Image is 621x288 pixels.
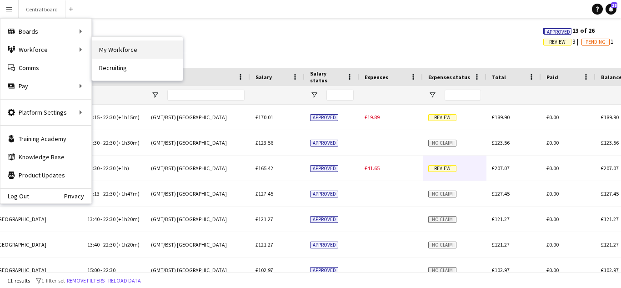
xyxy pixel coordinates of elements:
span: Approved [310,114,338,121]
span: Review [428,114,456,121]
span: £0.00 [546,241,559,248]
span: 22:30 [103,139,115,146]
span: £0.00 [546,139,559,146]
span: £207.07 [492,165,510,172]
span: - [100,241,102,248]
span: (+1h20m) [116,241,140,248]
span: 1 [581,37,614,45]
a: Product Updates [0,166,91,184]
span: £189.90 [492,114,510,121]
span: 13:40 [87,241,100,248]
span: £0.00 [546,216,559,222]
span: Salary [255,74,272,81]
span: - [100,114,102,121]
span: 22:30 [103,165,115,172]
div: Boards [0,22,91,40]
span: £165.42 [255,165,273,172]
span: 22:30 [103,114,115,121]
span: 22:30 [103,216,115,222]
button: Open Filter Menu [310,91,318,99]
span: 13:30 [87,139,100,146]
span: (+1h15m) [116,114,140,121]
a: Log Out [0,192,29,200]
span: £127.45 [255,190,273,197]
span: £41.65 [365,165,380,172]
button: Open Filter Menu [428,91,436,99]
span: Paid [546,74,558,81]
span: 28 [611,2,617,8]
input: Expenses status Filter Input [445,90,481,101]
span: Approved [547,29,570,35]
div: (GMT/BST) [GEOGRAPHIC_DATA] [145,258,250,283]
span: £170.01 [255,114,273,121]
input: Timezone Filter Input [167,90,245,101]
span: £123.56 [601,139,619,146]
div: (GMT/BST) [GEOGRAPHIC_DATA] [145,207,250,232]
a: Training Academy [0,130,91,148]
div: (GMT/BST) [GEOGRAPHIC_DATA] [145,105,250,130]
span: £19.89 [365,114,380,121]
span: - [100,216,102,222]
span: (+1h47m) [116,190,140,197]
span: Approved [310,165,338,172]
div: (GMT/BST) [GEOGRAPHIC_DATA] [145,181,250,206]
span: (+1h20m) [116,216,140,222]
span: £123.56 [492,139,510,146]
div: (GMT/BST) [GEOGRAPHIC_DATA] [145,232,250,257]
span: 1 filter set [41,277,65,284]
span: - [100,165,102,172]
div: Platform Settings [0,103,91,121]
button: Remove filters [65,276,106,286]
div: (GMT/BST) [GEOGRAPHIC_DATA] [145,130,250,155]
span: Approved [310,191,338,197]
span: Review [549,39,566,45]
span: No claim [428,216,456,223]
span: Approved [310,216,338,223]
span: - [100,139,102,146]
span: £121.27 [601,216,619,222]
span: £121.27 [255,216,273,222]
button: Central board [19,0,65,18]
span: 13:13 [87,190,100,197]
span: 13 of 26 [543,26,595,35]
a: Recruiting [92,59,183,77]
span: Expenses [365,74,388,81]
button: Reload data [106,276,143,286]
span: £127.45 [492,190,510,197]
span: 22:30 [103,190,115,197]
a: Privacy [64,192,91,200]
span: £121.27 [601,241,619,248]
div: Pay [0,77,91,95]
span: Salary status [310,70,343,84]
a: Knowledge Base [0,148,91,166]
span: £0.00 [546,190,559,197]
span: 3 [543,37,581,45]
span: £0.00 [546,114,559,121]
input: Salary status Filter Input [326,90,354,101]
span: 13:30 [87,165,100,172]
span: 13:15 [87,114,100,121]
span: No claim [428,140,456,147]
span: Approved [310,140,338,147]
span: £121.27 [492,241,510,248]
span: Approved [310,242,338,248]
span: (+1h) [116,165,129,172]
span: £127.45 [601,190,619,197]
span: £189.90 [601,114,619,121]
span: 13:40 [87,216,100,222]
span: Total [492,74,506,81]
span: £0.00 [546,165,559,172]
span: £121.27 [492,216,510,222]
div: (GMT/BST) [GEOGRAPHIC_DATA] [145,156,250,181]
span: Expenses status [428,74,470,81]
button: Open Filter Menu [151,91,159,99]
a: 28 [606,4,616,15]
span: Review [428,165,456,172]
a: Comms [0,59,91,77]
span: No claim [428,242,456,248]
span: £207.07 [601,165,619,172]
span: - [100,190,102,197]
span: (+1h30m) [116,139,140,146]
span: No claim [428,191,456,197]
span: £123.56 [255,139,273,146]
